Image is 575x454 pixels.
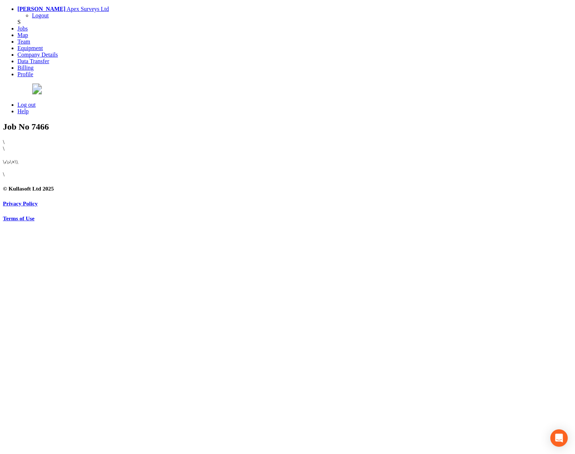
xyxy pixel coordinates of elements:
a: Terms of Use [3,215,34,221]
h2: Job No 7466 [3,122,572,132]
div: Open Intercom Messenger [550,429,568,447]
div: \ \ \ \ \ \ \ \ [3,139,572,178]
a: Logout [32,12,49,19]
div: S [17,19,572,25]
a: Privacy Policy [3,200,38,206]
a: × [12,159,15,165]
a: Help [17,108,29,114]
a: Company Details [17,52,58,58]
a: Billing [17,65,33,71]
strong: [PERSON_NAME] [17,6,65,12]
a: Team [17,38,30,45]
a: Equipment [17,45,43,51]
a: ‹ [4,159,6,165]
small: © Kullasoft Ltd 2025 [3,185,54,192]
a: Data Transfer [17,58,49,64]
a: Profile [17,71,33,77]
a: Log out [17,102,36,108]
a: › [8,159,10,165]
a: Map [17,32,28,38]
a: [PERSON_NAME] Apex Surveys Ltd [17,6,109,12]
span: Apex Surveys Ltd [67,6,109,12]
a: Jobs [17,25,28,32]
